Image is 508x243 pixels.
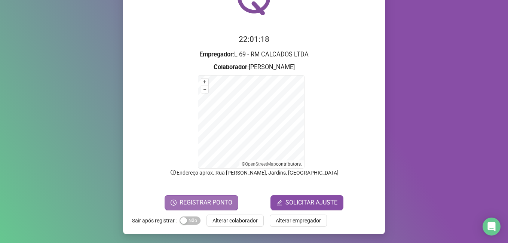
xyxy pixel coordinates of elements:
[199,51,233,58] strong: Empregador
[132,50,376,59] h3: : L 69 - RM CALCADOS LTDA
[132,62,376,72] h3: : [PERSON_NAME]
[214,64,247,71] strong: Colaborador
[239,35,269,44] time: 22:01:18
[171,200,177,206] span: clock-circle
[276,216,321,225] span: Alterar empregador
[201,79,208,86] button: +
[212,216,258,225] span: Alterar colaborador
[270,195,343,210] button: editSOLICITAR AJUSTE
[245,162,276,167] a: OpenStreetMap
[132,215,180,227] label: Sair após registrar
[270,215,327,227] button: Alterar empregador
[206,215,264,227] button: Alterar colaborador
[180,198,232,207] span: REGISTRAR PONTO
[276,200,282,206] span: edit
[285,198,337,207] span: SOLICITAR AJUSTE
[483,218,501,236] div: Open Intercom Messenger
[165,195,238,210] button: REGISTRAR PONTO
[201,86,208,93] button: –
[132,169,376,177] p: Endereço aprox. : Rua [PERSON_NAME], Jardins, [GEOGRAPHIC_DATA]
[170,169,177,176] span: info-circle
[242,162,302,167] li: © contributors.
